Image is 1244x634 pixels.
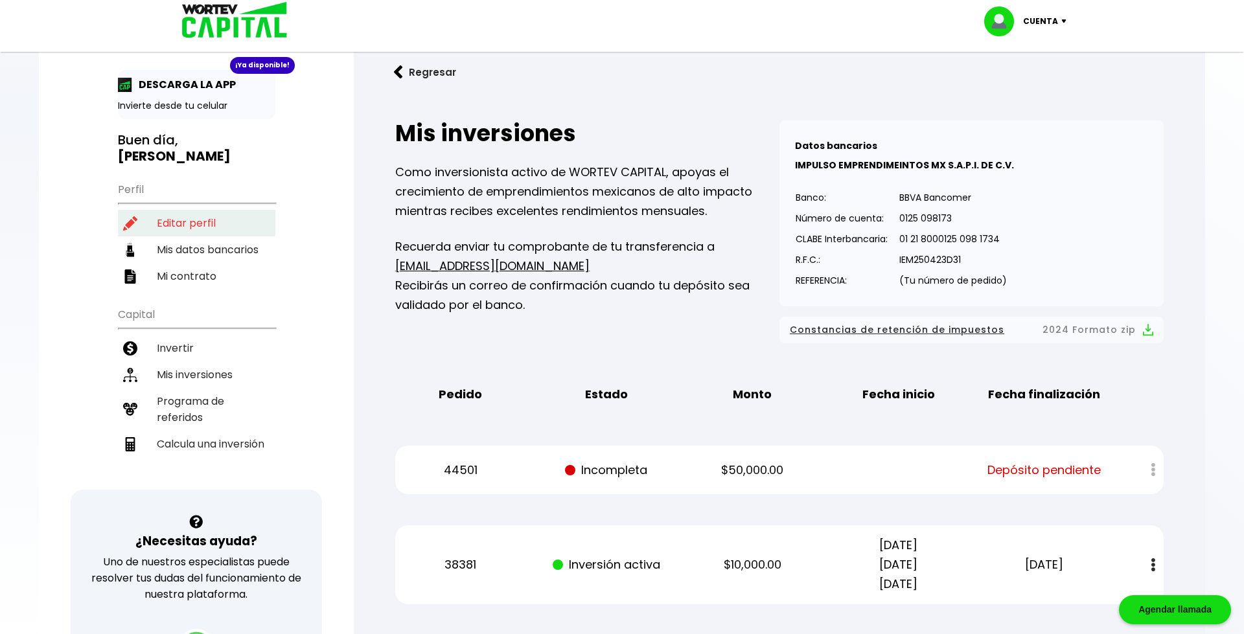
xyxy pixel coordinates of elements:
[395,258,590,274] a: [EMAIL_ADDRESS][DOMAIN_NAME]
[987,460,1101,480] span: Depósito pendiente
[118,99,275,113] p: Invierte desde tu celular
[123,368,137,382] img: inversiones-icon.6695dc30.svg
[585,385,628,404] b: Estado
[899,209,1007,228] p: 0125 098173
[862,385,935,404] b: Fecha inicio
[374,55,1184,89] a: flecha izquierdaRegresar
[123,216,137,231] img: editar-icon.952d3147.svg
[123,437,137,451] img: calculadora-icon.17d418c4.svg
[733,385,772,404] b: Monto
[837,536,960,594] p: [DATE] [DATE] [DATE]
[795,159,1014,172] b: IMPULSO EMPRENDIMEINTOS MX S.A.P.I. DE C.V.
[899,271,1007,290] p: (Tu número de pedido)
[123,402,137,416] img: recomiendanos-icon.9b8e9327.svg
[796,188,888,207] p: Banco:
[118,263,275,289] a: Mi contrato
[399,460,522,480] p: 44501
[395,120,779,146] h2: Mis inversiones
[118,300,275,490] ul: Capital
[691,555,814,574] p: $10,000.00
[439,385,482,404] b: Pedido
[1023,12,1058,31] p: Cuenta
[796,250,888,269] p: R.F.C.:
[899,229,1007,249] p: 01 21 8000125 098 1734
[395,163,779,221] p: Como inversionista activo de WORTEV CAPITAL, apoyas el crecimiento de emprendimientos mexicanos d...
[118,335,275,361] a: Invertir
[899,250,1007,269] p: IEM250423D31
[1058,19,1076,23] img: icon-down
[123,243,137,257] img: datos-icon.10cf9172.svg
[132,76,236,93] p: DESCARGA LA APP
[399,555,522,574] p: 38381
[983,555,1106,574] p: [DATE]
[1119,595,1231,624] div: Agendar llamada
[118,361,275,388] a: Mis inversiones
[135,532,257,550] h3: ¿Necesitas ayuda?
[123,269,137,284] img: contrato-icon.f2db500c.svg
[796,229,888,249] p: CLABE Interbancaria:
[118,78,132,92] img: app-icon
[790,322,1004,338] span: Constancias de retención de impuestos
[394,65,403,79] img: flecha izquierda
[118,388,275,431] a: Programa de referidos
[984,6,1023,36] img: profile-image
[796,209,888,228] p: Número de cuenta:
[790,322,1153,338] button: Constancias de retención de impuestos2024 Formato zip
[118,431,275,457] a: Calcula una inversión
[395,237,779,315] p: Recuerda enviar tu comprobante de tu transferencia a Recibirás un correo de confirmación cuando t...
[118,132,275,164] h3: Buen día,
[118,147,231,165] b: [PERSON_NAME]
[118,210,275,236] a: Editar perfil
[87,554,306,602] p: Uno de nuestros especialistas puede resolver tus dudas del funcionamiento de nuestra plataforma.
[988,385,1100,404] b: Fecha finalización
[796,271,888,290] p: REFERENCIA:
[545,555,668,574] p: Inversión activa
[795,139,877,152] b: Datos bancarios
[374,55,476,89] button: Regresar
[118,175,275,289] ul: Perfil
[545,460,668,480] p: Incompleta
[118,236,275,263] a: Mis datos bancarios
[899,188,1007,207] p: BBVA Bancomer
[123,341,137,356] img: invertir-icon.b3b967d7.svg
[691,460,814,480] p: $50,000.00
[230,57,295,74] div: ¡Ya disponible!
